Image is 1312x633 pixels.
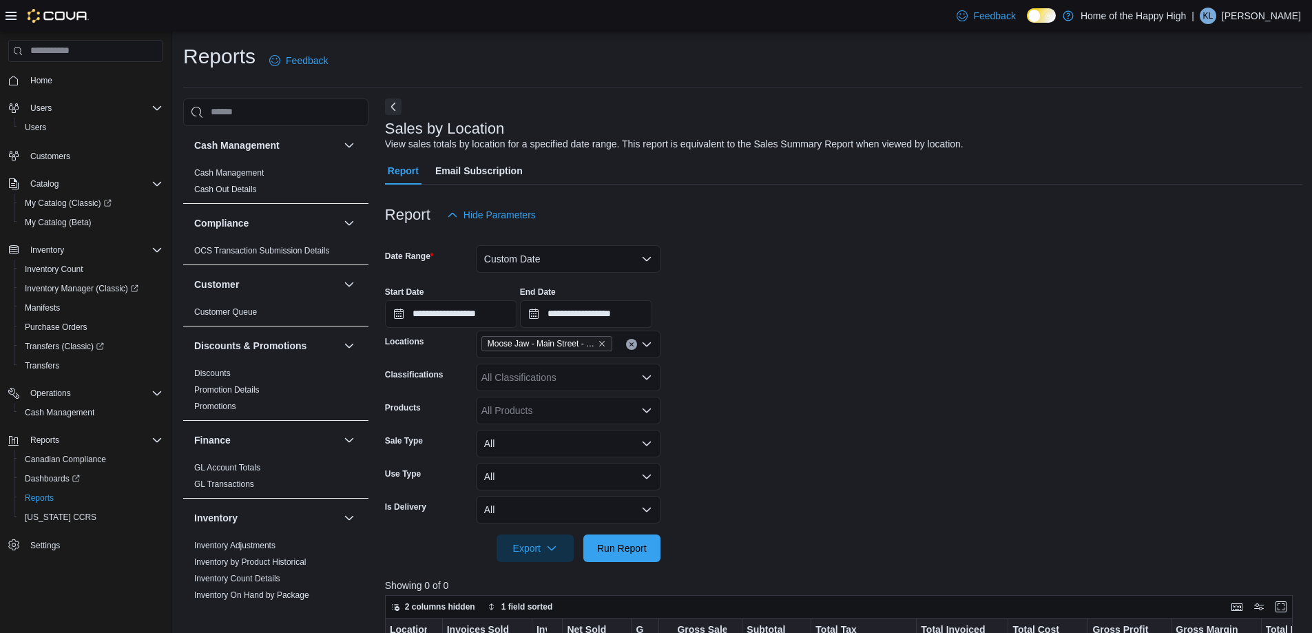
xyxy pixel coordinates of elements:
button: Next [385,98,402,115]
img: Cova [28,9,89,23]
button: My Catalog (Beta) [14,213,168,232]
label: Products [385,402,421,413]
button: Clear input [626,339,637,350]
span: Inventory by Product Historical [194,557,306,568]
span: [US_STATE] CCRS [25,512,96,523]
span: Reports [25,432,163,448]
h3: Sales by Location [385,121,505,137]
div: Customer [183,304,368,326]
span: Inventory [25,242,163,258]
span: Purchase Orders [25,322,87,333]
button: All [476,463,660,490]
span: Operations [25,385,163,402]
h1: Reports [183,43,256,70]
button: Catalog [25,176,64,192]
span: My Catalog (Classic) [25,198,112,209]
a: Inventory Adjustments [194,541,275,550]
span: Dashboards [19,470,163,487]
span: KL [1203,8,1214,24]
label: Start Date [385,287,424,298]
nav: Complex example [8,65,163,591]
button: Compliance [341,215,357,231]
p: Home of the Happy High [1081,8,1186,24]
div: Kara Ludwar [1200,8,1216,24]
button: Inventory [194,511,338,525]
span: Washington CCRS [19,509,163,526]
label: Is Delivery [385,501,426,512]
label: End Date [520,287,556,298]
span: Settings [25,537,163,554]
span: Reports [25,492,54,504]
span: Catalog [25,176,163,192]
span: Canadian Compliance [25,454,106,465]
a: Discounts [194,369,231,378]
span: Transfers (Classic) [25,341,104,352]
span: Export [505,535,565,562]
h3: Inventory [194,511,238,525]
span: OCS Transaction Submission Details [194,245,330,256]
p: [PERSON_NAME] [1222,8,1301,24]
button: Manifests [14,298,168,318]
button: Discounts & Promotions [194,339,338,353]
a: Purchase Orders [19,319,93,335]
span: My Catalog (Classic) [19,195,163,211]
button: Finance [341,432,357,448]
p: | [1191,8,1194,24]
label: Use Type [385,468,421,479]
span: Catalog [30,178,59,189]
div: Finance [183,459,368,498]
input: Press the down key to open a popover containing a calendar. [520,300,652,328]
button: Cash Management [14,403,168,422]
span: Users [25,122,46,133]
div: Discounts & Promotions [183,365,368,420]
a: Promotions [194,402,236,411]
input: Dark Mode [1027,8,1056,23]
span: Moose Jaw - Main Street - Fire & Flower [481,336,612,351]
button: Cash Management [341,137,357,154]
a: Inventory by Product Historical [194,557,306,567]
span: Manifests [19,300,163,316]
button: Open list of options [641,339,652,350]
span: Users [25,100,163,116]
span: Feedback [286,54,328,68]
input: Press the down key to open a popover containing a calendar. [385,300,517,328]
button: [US_STATE] CCRS [14,508,168,527]
button: Home [3,70,168,90]
h3: Cash Management [194,138,280,152]
h3: Report [385,207,430,223]
button: Inventory [341,510,357,526]
label: Sale Type [385,435,423,446]
span: 2 columns hidden [405,601,475,612]
span: Operations [30,388,71,399]
a: Inventory Count [19,261,89,278]
a: Inventory Manager (Classic) [14,279,168,298]
button: 2 columns hidden [386,599,481,615]
span: Users [19,119,163,136]
a: Dashboards [14,469,168,488]
button: All [476,496,660,523]
span: Settings [30,540,60,551]
button: Canadian Compliance [14,450,168,469]
span: Inventory Manager (Classic) [25,283,138,294]
button: Compliance [194,216,338,230]
span: Users [30,103,52,114]
span: Manifests [25,302,60,313]
h3: Customer [194,278,239,291]
button: Hide Parameters [441,201,541,229]
h3: Compliance [194,216,249,230]
button: 1 field sorted [482,599,559,615]
button: Cash Management [194,138,338,152]
span: Home [30,75,52,86]
button: Discounts & Promotions [341,338,357,354]
span: Canadian Compliance [19,451,163,468]
button: Display options [1251,599,1267,615]
button: Customer [341,276,357,293]
span: Cash Management [19,404,163,421]
button: Catalog [3,174,168,194]
button: All [476,430,660,457]
span: Transfers (Classic) [19,338,163,355]
span: Inventory Manager (Classic) [19,280,163,297]
span: Customers [25,147,163,164]
span: Inventory [30,245,64,256]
